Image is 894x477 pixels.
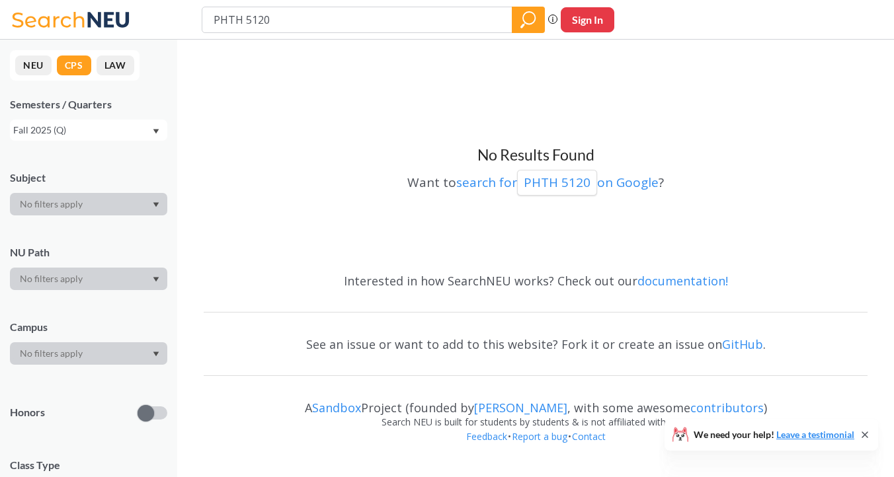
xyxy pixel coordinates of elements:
a: documentation! [637,273,728,289]
input: Class, professor, course number, "phrase" [212,9,503,31]
button: CPS [57,55,91,75]
p: Honors [10,405,45,420]
a: GitHub [722,336,763,352]
a: Feedback [466,430,508,443]
div: Want to ? [204,165,868,196]
span: Class Type [10,458,167,472]
a: Report a bug [511,430,568,443]
div: magnifying glass [512,7,545,33]
a: Contact [571,430,606,443]
a: Sandbox [312,400,361,416]
div: Dropdown arrow [10,268,167,290]
a: [PERSON_NAME] [474,400,567,416]
svg: Dropdown arrow [153,351,159,357]
a: contributors [690,400,764,416]
div: Subject [10,170,167,185]
span: We need your help! [694,430,854,439]
div: Interested in how SearchNEU works? Check out our [204,262,868,300]
div: Dropdown arrow [10,193,167,215]
div: Search NEU is built for students by students & is not affiliated with NEU. [204,415,868,429]
div: Semesters / Quarters [10,97,167,112]
a: Leave a testimonial [776,429,854,440]
button: LAW [97,55,134,75]
div: NU Path [10,245,167,260]
svg: magnifying glass [520,11,536,29]
div: A Project (founded by , with some awesome ) [204,388,868,415]
div: Fall 2025 (Q)Dropdown arrow [10,120,167,141]
button: Sign In [561,7,614,32]
svg: Dropdown arrow [153,277,159,282]
h3: No Results Found [204,145,868,165]
p: PHTH 5120 [524,174,590,192]
svg: Dropdown arrow [153,202,159,207]
div: Dropdown arrow [10,342,167,365]
div: Fall 2025 (Q) [13,123,151,137]
a: search forPHTH 5120on Google [456,174,659,191]
div: Campus [10,320,167,334]
div: See an issue or want to add to this website? Fork it or create an issue on . [204,325,868,363]
button: NEU [15,55,52,75]
svg: Dropdown arrow [153,129,159,134]
div: • • [204,429,868,464]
